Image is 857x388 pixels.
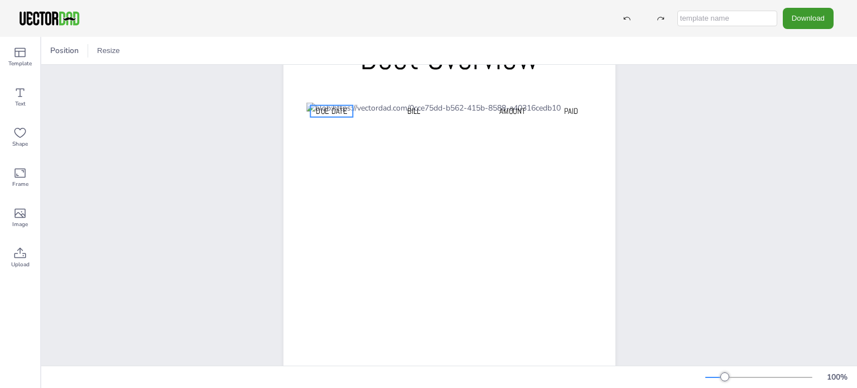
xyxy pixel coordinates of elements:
[48,45,81,56] span: Position
[18,10,81,27] img: VectorDad-1.png
[407,106,420,116] span: BILL
[93,42,124,60] button: Resize
[783,8,834,28] button: Download
[499,106,525,116] span: AMOUNT
[12,220,28,229] span: Image
[8,59,32,68] span: Template
[359,37,538,79] span: Debt Overview
[11,260,30,269] span: Upload
[677,11,777,26] input: template name
[12,140,28,149] span: Shape
[316,106,347,116] span: Due Date
[12,180,28,189] span: Frame
[564,106,578,116] span: PAID
[15,99,26,108] span: Text
[824,372,850,382] div: 100 %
